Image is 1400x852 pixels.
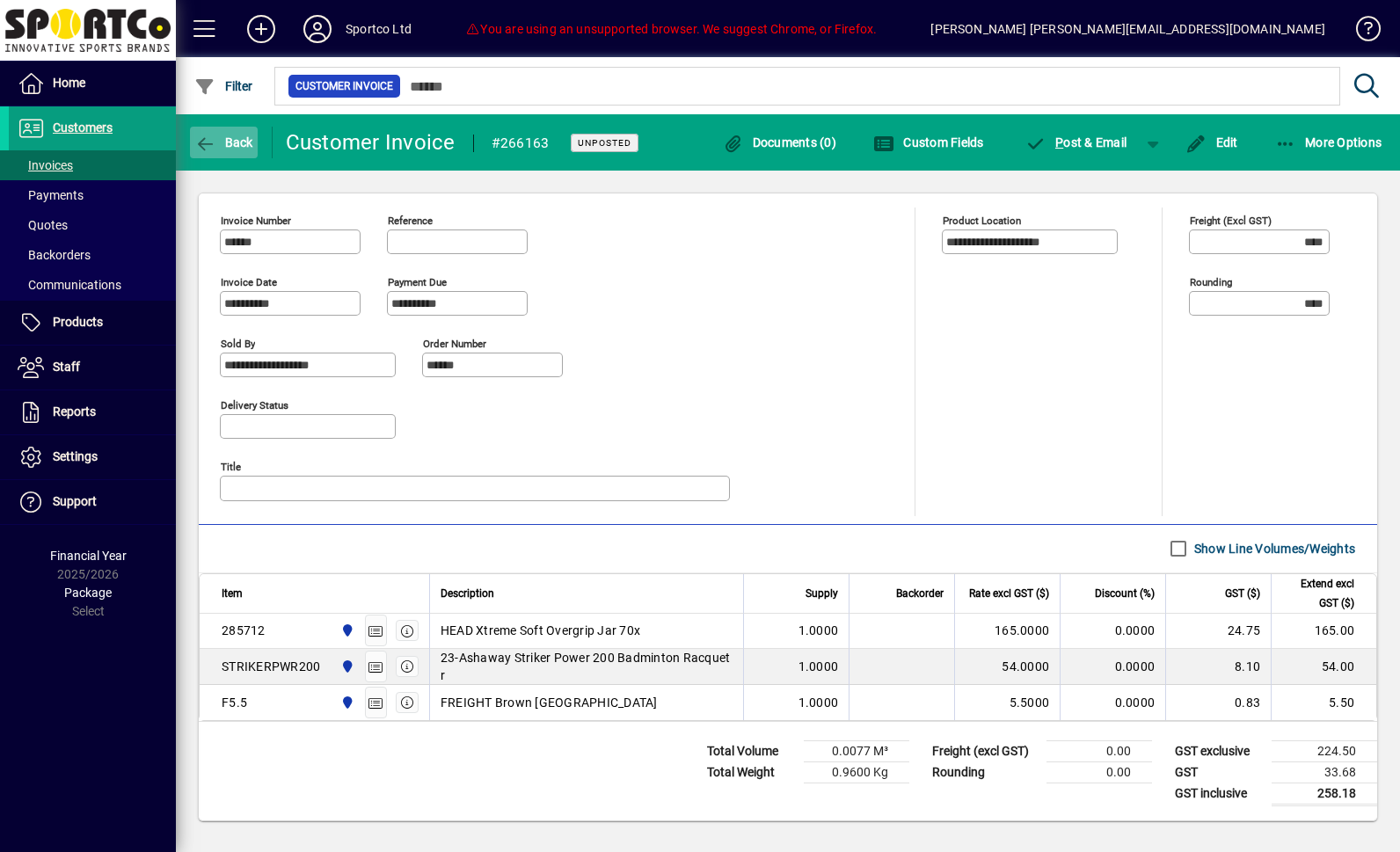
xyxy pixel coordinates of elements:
[222,658,320,675] div: STRIKERPWR200
[221,398,288,411] mat-label: Delivery status
[9,270,176,300] a: Communications
[194,79,253,93] span: Filter
[388,275,447,288] mat-label: Payment due
[221,214,291,226] mat-label: Invoice number
[1165,685,1271,720] td: 0.83
[930,15,1325,43] div: [PERSON_NAME] [PERSON_NAME][EMAIL_ADDRESS][DOMAIN_NAME]
[1190,214,1272,226] mat-label: Freight (excl GST)
[423,337,486,349] mat-label: Order number
[190,127,258,158] button: Back
[441,649,733,684] span: 23-Ashaway Striker Power 200 Badminton Racquet r
[718,127,841,158] button: Documents (0)
[698,761,804,783] td: Total Weight
[53,360,80,374] span: Staff
[806,584,838,603] span: Supply
[1166,783,1272,805] td: GST inclusive
[441,622,640,639] span: HEAD Xtreme Soft Overgrip Jar 70x
[698,740,804,761] td: Total Volume
[222,694,247,711] div: F5.5
[53,494,97,508] span: Support
[18,158,73,172] span: Invoices
[966,658,1049,675] div: 54.0000
[1185,135,1238,149] span: Edit
[1271,685,1376,720] td: 5.50
[53,120,113,135] span: Customers
[18,278,121,292] span: Communications
[1166,761,1272,783] td: GST
[492,129,550,157] div: #266163
[9,240,176,270] a: Backorders
[190,70,258,102] button: Filter
[9,62,176,106] a: Home
[9,390,176,434] a: Reports
[9,480,176,524] a: Support
[221,275,277,288] mat-label: Invoice date
[18,218,68,232] span: Quotes
[798,622,839,639] span: 1.0000
[1271,614,1376,649] td: 165.00
[869,127,988,158] button: Custom Fields
[1272,740,1377,761] td: 224.50
[1046,761,1152,783] td: 0.00
[194,135,253,149] span: Back
[9,210,176,240] a: Quotes
[1190,275,1232,288] mat-label: Rounding
[1343,4,1378,61] a: Knowledge Base
[1282,574,1354,613] span: Extend excl GST ($)
[286,128,456,157] div: Customer Invoice
[222,622,266,639] div: 285712
[1060,649,1165,685] td: 0.0000
[441,694,658,711] span: FREIGHT Brown [GEOGRAPHIC_DATA]
[804,761,909,783] td: 0.9600 Kg
[176,127,273,158] app-page-header-button: Back
[441,584,494,603] span: Description
[798,658,839,675] span: 1.0000
[221,337,255,349] mat-label: Sold by
[18,188,84,202] span: Payments
[9,346,176,390] a: Staff
[966,622,1049,639] div: 165.0000
[923,740,1046,761] td: Freight (excl GST)
[1060,685,1165,720] td: 0.0000
[336,657,356,676] span: Sportco Ltd Warehouse
[53,76,85,90] span: Home
[969,584,1049,603] span: Rate excl GST ($)
[53,449,98,463] span: Settings
[943,214,1021,226] mat-label: Product location
[336,693,356,712] span: Sportco Ltd Warehouse
[923,761,1046,783] td: Rounding
[1165,649,1271,685] td: 8.10
[53,404,96,419] span: Reports
[966,694,1049,711] div: 5.5000
[9,150,176,180] a: Invoices
[50,549,127,563] span: Financial Year
[873,135,984,149] span: Custom Fields
[18,248,91,262] span: Backorders
[336,621,356,640] span: Sportco Ltd Warehouse
[1046,740,1152,761] td: 0.00
[346,15,412,43] div: Sportco Ltd
[804,740,909,761] td: 0.0077 M³
[1017,127,1136,158] button: Post & Email
[1271,649,1376,685] td: 54.00
[1191,540,1355,557] label: Show Line Volumes/Weights
[222,584,243,603] span: Item
[798,694,839,711] span: 1.0000
[1055,135,1063,149] span: P
[1271,127,1387,158] button: More Options
[1025,135,1127,149] span: ost & Email
[53,315,103,329] span: Products
[896,584,944,603] span: Backorder
[722,135,836,149] span: Documents (0)
[9,180,176,210] a: Payments
[1225,584,1260,603] span: GST ($)
[1095,584,1155,603] span: Discount (%)
[9,435,176,479] a: Settings
[1272,783,1377,805] td: 258.18
[289,13,346,45] button: Profile
[388,214,433,226] mat-label: Reference
[1275,135,1382,149] span: More Options
[221,460,241,472] mat-label: Title
[64,586,112,600] span: Package
[1166,740,1272,761] td: GST exclusive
